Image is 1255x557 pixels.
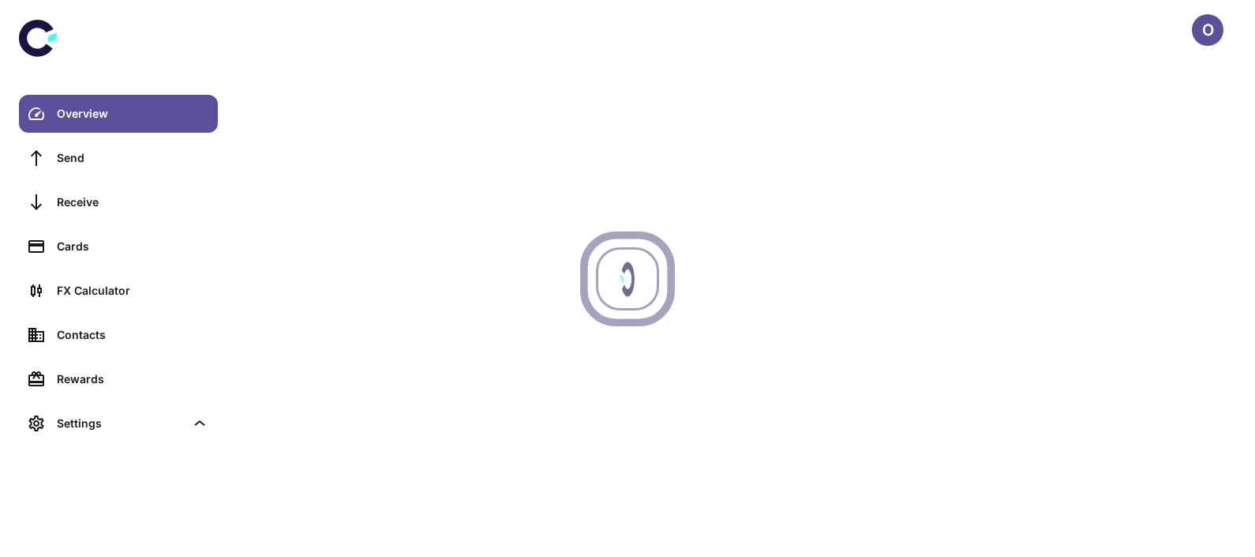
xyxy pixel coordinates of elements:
a: FX Calculator [19,272,218,310]
div: Send [57,149,208,167]
div: Settings [57,415,185,432]
div: Receive [57,194,208,211]
a: Cards [19,228,218,265]
a: Receive [19,183,218,221]
a: Contacts [19,316,218,354]
div: Settings [19,405,218,442]
a: Overview [19,95,218,133]
div: Contacts [57,326,208,344]
a: Rewards [19,360,218,398]
div: Overview [57,105,208,122]
div: Cards [57,238,208,255]
div: FX Calculator [57,282,208,299]
button: O [1192,14,1223,46]
a: Send [19,139,218,177]
div: Rewards [57,371,208,388]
